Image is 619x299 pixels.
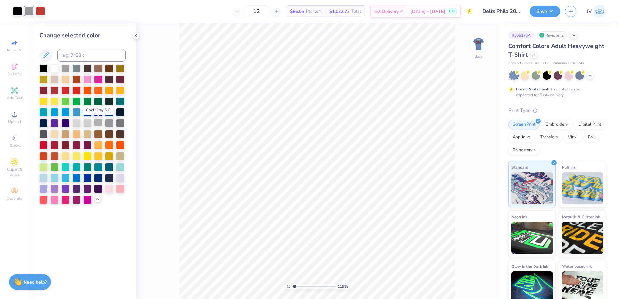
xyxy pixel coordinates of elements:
span: Clipart & logos [3,167,26,177]
div: # 506176A [508,31,534,39]
strong: Need help? [24,279,47,285]
strong: Fresh Prints Flash: [516,87,550,92]
div: Foil [584,133,599,142]
span: Designs [7,71,22,77]
span: Neon Ink [511,213,527,220]
span: FREE [449,9,456,14]
div: Cool Gray 5 C [83,106,114,115]
span: Puff Ink [562,164,575,171]
span: Decorate [7,196,22,201]
div: Digital Print [574,120,605,129]
span: Upload [8,119,21,124]
div: Print Type [508,107,606,114]
span: JV [587,8,592,15]
img: Puff Ink [562,172,604,204]
span: Metallic & Glitter Ink [562,213,600,220]
span: Standard [511,164,528,171]
input: e.g. 7428 c [57,49,126,62]
div: Rhinestones [508,145,540,155]
div: Revision 2 [537,31,567,39]
img: Metallic & Glitter Ink [562,222,604,254]
img: Neon Ink [511,222,553,254]
span: 119 % [338,284,348,289]
img: Jo Vincent [594,5,606,18]
button: Save [530,6,560,17]
a: JV [587,5,606,18]
span: $86.06 [290,8,304,15]
div: Transfers [536,133,562,142]
div: Applique [508,133,534,142]
div: Screen Print [508,120,540,129]
div: Back [474,53,483,59]
div: Change selected color [39,31,126,40]
img: Back [472,37,485,50]
input: Untitled Design [477,5,525,18]
span: Water based Ink [562,263,592,270]
span: Minimum Order: 24 + [552,61,585,66]
div: This color can be expedited for 5 day delivery. [516,86,595,98]
span: Per Item [306,8,322,15]
span: Add Text [7,95,22,100]
span: Comfort Colors Adult Heavyweight T-Shirt [508,42,604,59]
div: Vinyl [564,133,582,142]
input: – – [244,5,269,17]
span: Greek [10,143,20,148]
span: $1,032.72 [329,8,349,15]
span: Image AI [7,48,22,53]
span: Comfort Colors [508,61,532,66]
img: Standard [511,172,553,204]
span: Glow in the Dark Ink [511,263,548,270]
span: # C1717 [535,61,549,66]
span: [DATE] - [DATE] [410,8,445,15]
div: Embroidery [542,120,572,129]
span: Est. Delivery [374,8,399,15]
span: Total [351,8,361,15]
